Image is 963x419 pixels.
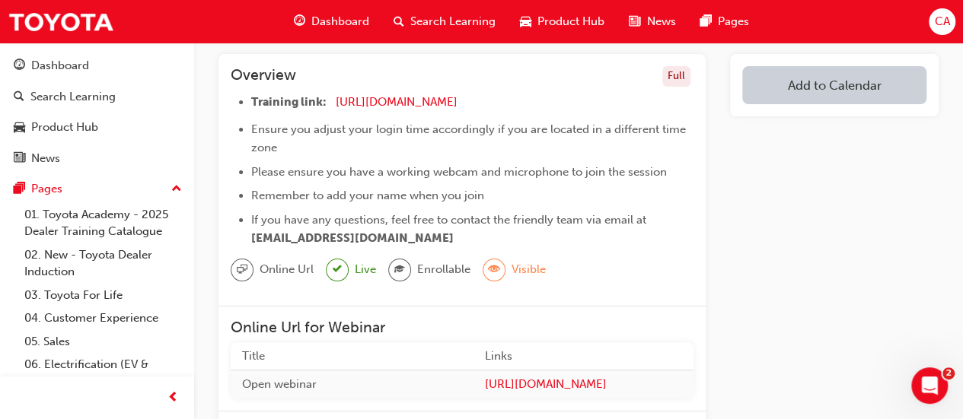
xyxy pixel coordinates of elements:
th: Title [231,342,474,370]
span: tick-icon [333,260,342,279]
span: Ensure you adjust your login time accordingly if you are located in a different time zone [251,122,689,154]
button: Add to Calendar [742,66,926,104]
a: [URL][DOMAIN_NAME] [336,95,458,109]
span: pages-icon [14,183,25,196]
button: Pages [6,175,188,203]
span: Pages [717,13,748,30]
span: News [646,13,675,30]
a: guage-iconDashboard [282,6,381,37]
img: Trak [8,5,114,39]
h3: Overview [231,66,296,87]
span: car-icon [520,12,531,31]
div: Dashboard [31,57,89,75]
a: car-iconProduct Hub [508,6,617,37]
span: Live [355,261,376,278]
div: Product Hub [31,119,98,136]
a: Dashboard [6,52,188,80]
span: graduationCap-icon [394,260,405,280]
a: 02. New - Toyota Dealer Induction [18,243,188,284]
span: guage-icon [294,12,305,31]
div: Full [662,66,690,87]
span: Online Url [260,261,314,278]
span: Enrollable [417,261,470,278]
span: Search Learning [410,13,496,30]
th: Links [474,342,694,370]
span: CA [934,13,949,30]
iframe: Intercom live chat [911,367,948,404]
span: up-icon [171,179,182,199]
div: News [31,150,60,167]
span: [EMAIL_ADDRESS][DOMAIN_NAME] [251,231,454,245]
span: sessionType_ONLINE_URL-icon [237,260,247,280]
button: CA [929,8,955,35]
a: 01. Toyota Academy - 2025 Dealer Training Catalogue [18,203,188,243]
a: 05. Sales [18,330,188,354]
span: Please ensure you have a working webcam and microphone to join the session [251,165,667,179]
a: news-iconNews [617,6,687,37]
span: Open webinar [242,377,317,391]
span: Product Hub [537,13,604,30]
a: 06. Electrification (EV & Hybrid) [18,353,188,393]
span: If you have any questions, feel free to contact the friendly team via email at [251,213,646,227]
h3: Online Url for Webinar [231,319,694,336]
span: news-icon [629,12,640,31]
span: Training link: [251,95,327,109]
a: search-iconSearch Learning [381,6,508,37]
a: 03. Toyota For Life [18,284,188,307]
span: car-icon [14,121,25,135]
span: Visible [512,261,546,278]
span: news-icon [14,152,25,166]
div: Pages [31,180,62,198]
span: 2 [942,367,955,379]
button: DashboardSearch LearningProduct HubNews [6,49,188,175]
a: Search Learning [6,83,188,111]
a: 04. Customer Experience [18,306,188,330]
a: [URL][DOMAIN_NAME] [485,376,682,393]
span: Remember to add your name when you join [251,189,484,202]
span: guage-icon [14,59,25,73]
div: Search Learning [30,88,116,106]
span: search-icon [394,12,404,31]
a: News [6,144,188,173]
a: Product Hub [6,113,188,141]
span: search-icon [14,90,24,104]
span: pages-icon [700,12,711,31]
a: pages-iconPages [687,6,761,37]
span: eye-icon [489,260,499,280]
span: Dashboard [311,13,369,30]
span: prev-icon [167,389,179,408]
